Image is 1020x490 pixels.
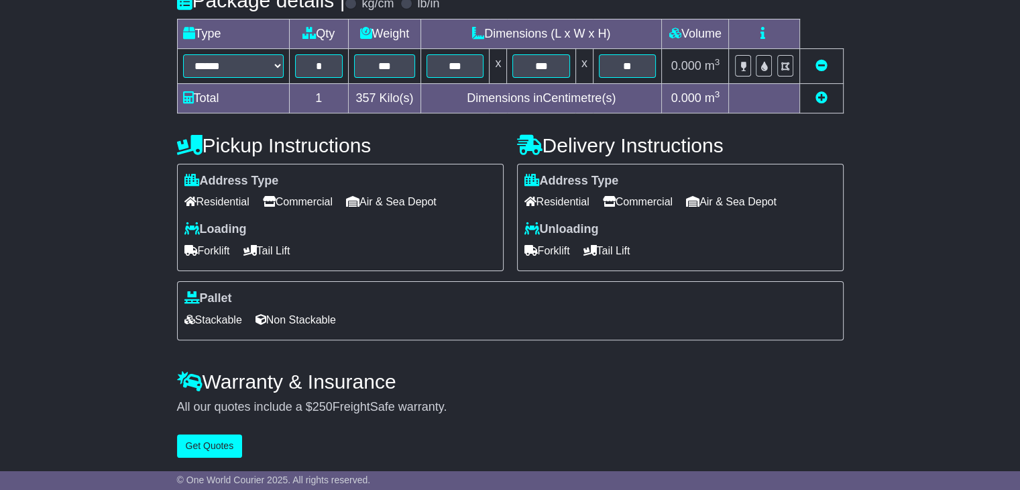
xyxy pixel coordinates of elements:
[517,134,844,156] h4: Delivery Instructions
[603,191,673,212] span: Commercial
[420,83,661,113] td: Dimensions in Centimetre(s)
[184,309,242,330] span: Stackable
[715,57,720,67] sup: 3
[524,222,599,237] label: Unloading
[243,240,290,261] span: Tail Lift
[177,134,504,156] h4: Pickup Instructions
[686,191,777,212] span: Air & Sea Depot
[263,191,333,212] span: Commercial
[671,91,701,105] span: 0.000
[705,59,720,72] span: m
[256,309,336,330] span: Non Stackable
[177,434,243,458] button: Get Quotes
[671,59,701,72] span: 0.000
[420,19,661,48] td: Dimensions (L x W x H)
[705,91,720,105] span: m
[289,83,348,113] td: 1
[346,191,437,212] span: Air & Sea Depot
[177,19,289,48] td: Type
[524,191,589,212] span: Residential
[184,291,232,306] label: Pallet
[313,400,333,413] span: 250
[348,19,420,48] td: Weight
[177,371,844,393] h4: Warranty & Insurance
[177,83,289,113] td: Total
[348,83,420,113] td: Kilo(s)
[177,475,371,485] span: © One World Courier 2025. All rights reserved.
[575,48,593,83] td: x
[583,240,630,261] span: Tail Lift
[815,59,828,72] a: Remove this item
[524,240,570,261] span: Forklift
[715,89,720,99] sup: 3
[184,174,279,189] label: Address Type
[177,400,844,415] div: All our quotes include a $ FreightSafe warranty.
[355,91,376,105] span: 357
[815,91,828,105] a: Add new item
[490,48,507,83] td: x
[184,240,230,261] span: Forklift
[662,19,729,48] td: Volume
[289,19,348,48] td: Qty
[524,174,619,189] label: Address Type
[184,222,247,237] label: Loading
[184,191,249,212] span: Residential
